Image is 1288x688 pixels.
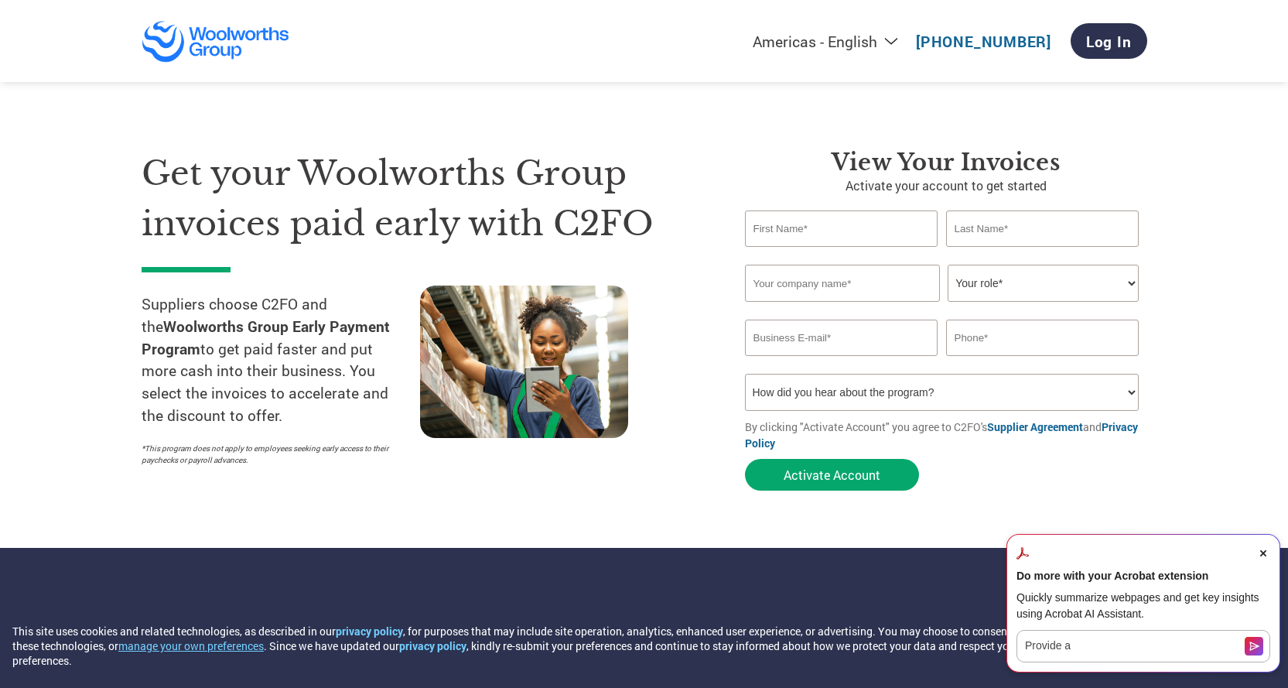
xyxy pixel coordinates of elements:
[142,317,390,358] strong: Woolworths Group Early Payment Program
[946,358,1139,368] div: Inavlid Phone Number
[142,20,291,63] img: Woolworths Group
[987,419,1083,434] a: Supplier Agreement
[946,320,1139,356] input: Phone*
[745,265,940,302] input: Your company name*
[745,176,1147,195] p: Activate your account to get started
[399,638,466,653] a: privacy policy
[916,32,1051,51] a: [PHONE_NUMBER]
[745,459,919,491] button: Activate Account
[745,149,1147,176] h3: View Your Invoices
[948,265,1139,302] select: Title/Role
[118,638,264,653] button: manage your own preferences
[745,248,938,258] div: Invalid first name or first name is too long
[420,286,628,438] img: supply chain worker
[745,419,1138,450] a: Privacy Policy
[745,320,938,356] input: Invalid Email format
[745,419,1147,451] p: By clicking "Activate Account" you agree to C2FO's and
[946,248,1139,258] div: Invalid last name or last name is too long
[1071,23,1147,59] a: Log In
[745,358,938,368] div: Inavlid Email Address
[946,211,1139,247] input: Last Name*
[142,149,699,248] h1: Get your Woolworths Group invoices paid early with C2FO
[12,624,1074,668] div: This site uses cookies and related technologies, as described in our , for purposes that may incl...
[142,443,405,466] p: *This program does not apply to employees seeking early access to their paychecks or payroll adva...
[142,293,420,427] p: Suppliers choose C2FO and the to get paid faster and put more cash into their business. You selec...
[745,303,1139,313] div: Invalid company name or company name is too long
[745,211,938,247] input: First Name*
[336,624,403,638] a: privacy policy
